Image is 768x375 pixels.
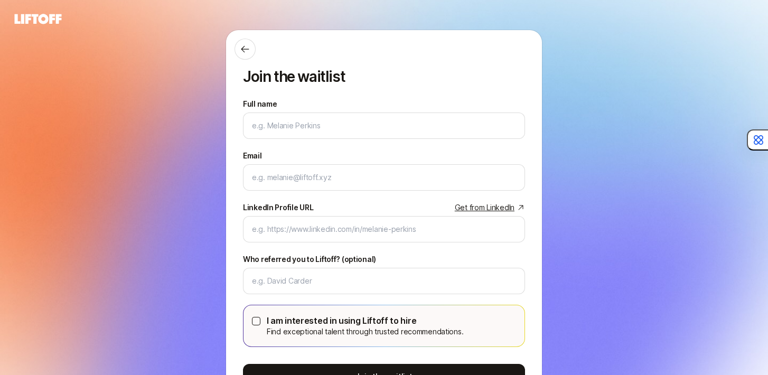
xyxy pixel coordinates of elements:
button: I am interested in using Liftoff to hireFind exceptional talent through trusted recommendations. [252,317,260,325]
input: e.g. https://www.linkedin.com/in/melanie-perkins [252,223,516,236]
div: LinkedIn Profile URL [243,201,313,214]
label: Email [243,149,262,162]
p: I am interested in using Liftoff to hire [267,314,463,327]
input: e.g. Melanie Perkins [252,119,516,132]
label: Full name [243,98,277,110]
p: Find exceptional talent through trusted recommendations. [267,325,463,338]
p: Join the waitlist [243,68,525,85]
input: e.g. David Carder [252,275,516,287]
label: Who referred you to Liftoff? (optional) [243,253,376,266]
input: e.g. melanie@liftoff.xyz [252,171,516,184]
a: Get from LinkedIn [455,201,525,214]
